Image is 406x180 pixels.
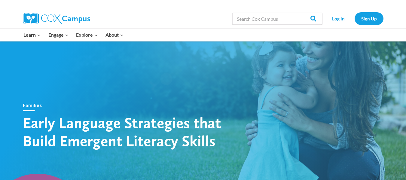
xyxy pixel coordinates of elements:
h1: Early Language Strategies that Build Emergent Literacy Skills [23,114,233,150]
span: Explore [76,31,98,39]
nav: Secondary Navigation [325,12,383,25]
a: Sign Up [355,12,383,25]
input: Search Cox Campus [232,13,322,25]
span: About [105,31,124,39]
span: Engage [48,31,69,39]
img: Cox Campus [23,13,90,24]
nav: Primary Navigation [20,29,127,41]
a: Log In [325,12,352,25]
a: Families [23,102,42,108]
span: Learn [23,31,41,39]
